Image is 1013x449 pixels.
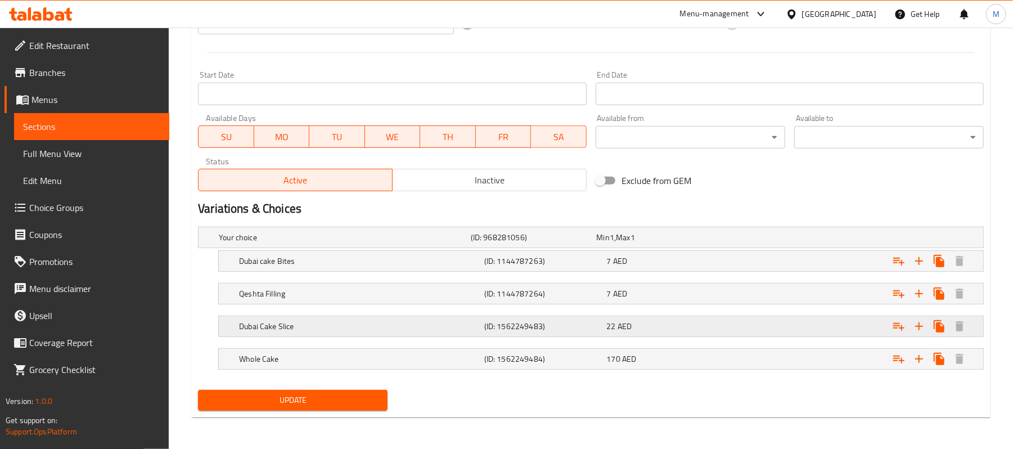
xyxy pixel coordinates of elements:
[993,8,1000,20] span: M
[610,230,614,245] span: 1
[29,309,160,322] span: Upsell
[607,319,616,334] span: 22
[29,39,160,52] span: Edit Restaurant
[802,8,876,20] div: [GEOGRAPHIC_DATA]
[199,227,983,248] div: Expand
[29,255,160,268] span: Promotions
[309,125,365,148] button: TU
[203,129,249,145] span: SU
[597,232,718,243] div: ,
[314,129,361,145] span: TU
[198,390,388,411] button: Update
[370,129,416,145] span: WE
[239,321,480,332] h5: Dubai Cake Slice
[613,286,627,301] span: AED
[4,275,169,302] a: Menu disclaimer
[206,16,222,30] p: AED
[4,329,169,356] a: Coverage Report
[613,254,627,268] span: AED
[489,17,556,30] span: Price on selection
[754,17,790,30] span: Free item
[484,353,602,365] h5: (ID: 1562249484)
[909,284,929,304] button: Add new choice
[4,221,169,248] a: Coupons
[29,66,160,79] span: Branches
[607,286,611,301] span: 7
[909,316,929,336] button: Add new choice
[622,174,692,187] span: Exclude from GEM
[6,424,77,439] a: Support.OpsPlatform
[4,248,169,275] a: Promotions
[219,284,983,304] div: Expand
[471,232,592,243] h5: (ID: 968281056)
[397,172,582,188] span: Inactive
[6,413,57,428] span: Get support on:
[29,228,160,241] span: Coupons
[239,353,480,365] h5: Whole Cake
[239,288,480,299] h5: Qeshta Filling
[622,352,636,366] span: AED
[420,125,476,148] button: TH
[23,120,160,133] span: Sections
[4,86,169,113] a: Menus
[35,394,52,408] span: 1.0.0
[596,126,785,149] div: ​
[198,125,254,148] button: SU
[607,254,611,268] span: 7
[949,349,970,369] button: Delete Whole Cake
[531,125,587,148] button: SA
[23,174,160,187] span: Edit Menu
[484,255,602,267] h5: (ID: 1144787263)
[198,169,393,191] button: Active
[535,129,582,145] span: SA
[618,319,632,334] span: AED
[794,126,984,149] div: ​
[480,129,527,145] span: FR
[889,349,909,369] button: Add choice group
[949,316,970,336] button: Delete Dubai Cake Slice
[31,93,160,106] span: Menus
[219,316,983,336] div: Expand
[929,251,949,271] button: Clone new choice
[207,393,379,407] span: Update
[259,129,305,145] span: MO
[909,251,929,271] button: Add new choice
[631,230,635,245] span: 1
[476,125,532,148] button: FR
[29,282,160,295] span: Menu disclaimer
[484,321,602,332] h5: (ID: 1562249483)
[254,125,310,148] button: MO
[6,394,33,408] span: Version:
[929,284,949,304] button: Clone new choice
[219,232,466,243] h5: Your choice
[29,336,160,349] span: Coverage Report
[239,255,480,267] h5: Dubai cake Bites
[29,201,160,214] span: Choice Groups
[4,59,169,86] a: Branches
[14,140,169,167] a: Full Menu View
[597,230,610,245] span: Min
[949,251,970,271] button: Delete Dubai cake Bites
[4,356,169,383] a: Grocery Checklist
[29,363,160,376] span: Grocery Checklist
[680,7,749,21] div: Menu-management
[219,349,983,369] div: Expand
[14,113,169,140] a: Sections
[889,284,909,304] button: Add choice group
[14,167,169,194] a: Edit Menu
[23,147,160,160] span: Full Menu View
[392,169,587,191] button: Inactive
[889,316,909,336] button: Add choice group
[607,352,620,366] span: 170
[909,349,929,369] button: Add new choice
[484,288,602,299] h5: (ID: 1144787264)
[949,284,970,304] button: Delete Qeshta Filling
[889,251,909,271] button: Add choice group
[4,302,169,329] a: Upsell
[4,194,169,221] a: Choice Groups
[365,125,421,148] button: WE
[198,200,984,217] h2: Variations & Choices
[929,316,949,336] button: Clone new choice
[425,129,471,145] span: TH
[616,230,630,245] span: Max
